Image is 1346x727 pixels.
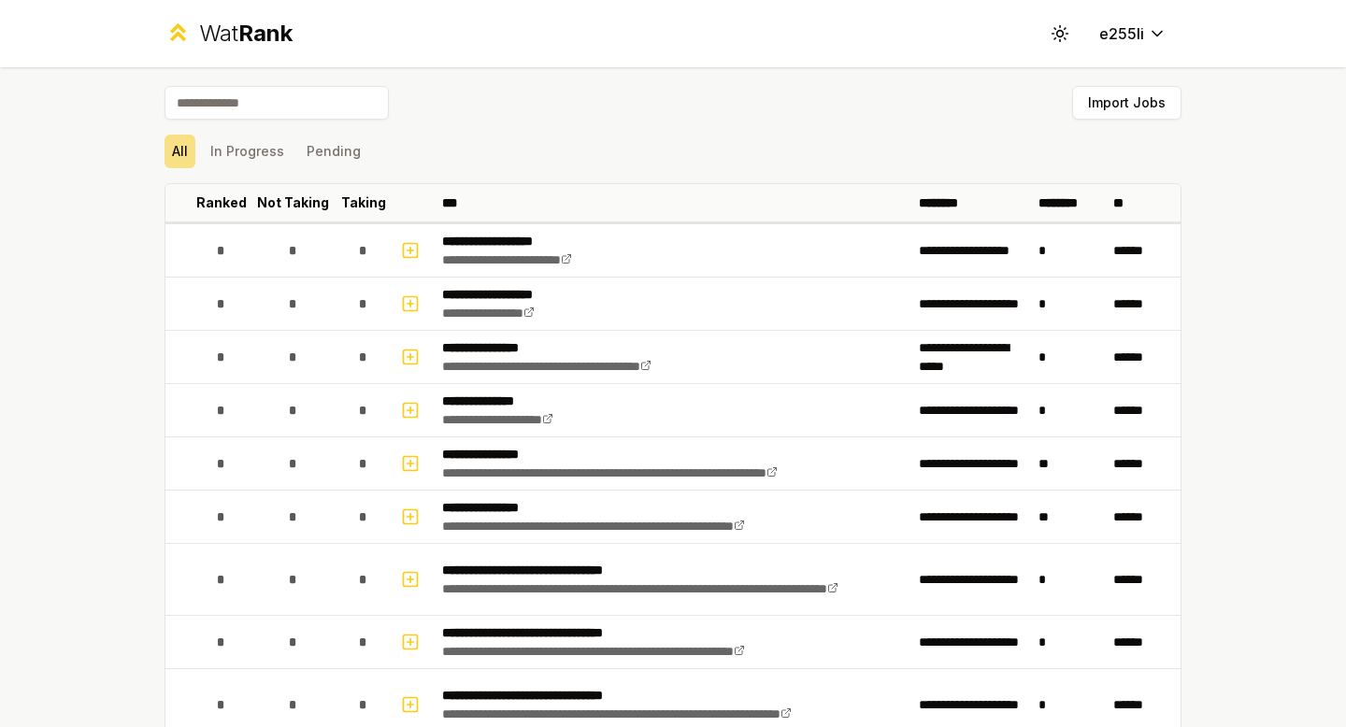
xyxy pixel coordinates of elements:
[196,193,247,212] p: Ranked
[341,193,386,212] p: Taking
[1099,22,1144,45] span: e255li
[165,19,293,49] a: WatRank
[1072,86,1181,120] button: Import Jobs
[1084,17,1181,50] button: e255li
[238,20,293,47] span: Rank
[203,135,292,168] button: In Progress
[165,135,195,168] button: All
[257,193,329,212] p: Not Taking
[199,19,293,49] div: Wat
[299,135,368,168] button: Pending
